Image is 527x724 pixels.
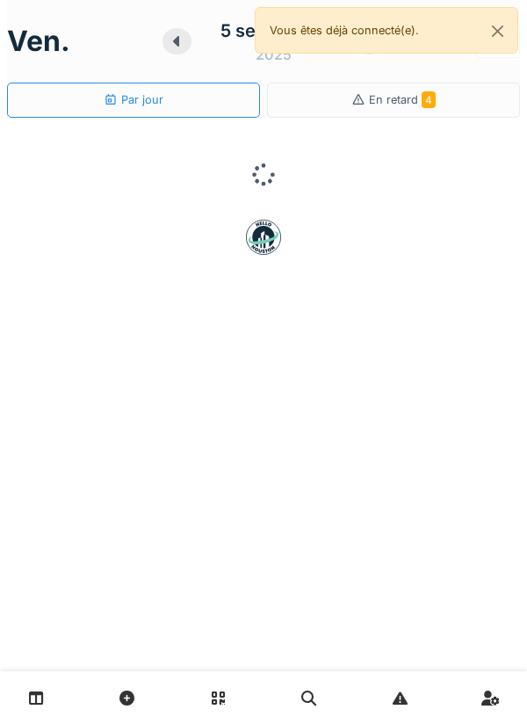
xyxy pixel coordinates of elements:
[220,18,327,44] div: 5 septembre
[255,7,518,54] div: Vous êtes déjà connecté(e).
[246,220,281,255] img: badge-BVDL4wpA.svg
[104,91,163,108] div: Par jour
[478,8,517,54] button: Close
[256,44,292,65] div: 2025
[7,25,70,58] h1: ven.
[422,91,436,108] span: 4
[369,93,436,106] span: En retard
